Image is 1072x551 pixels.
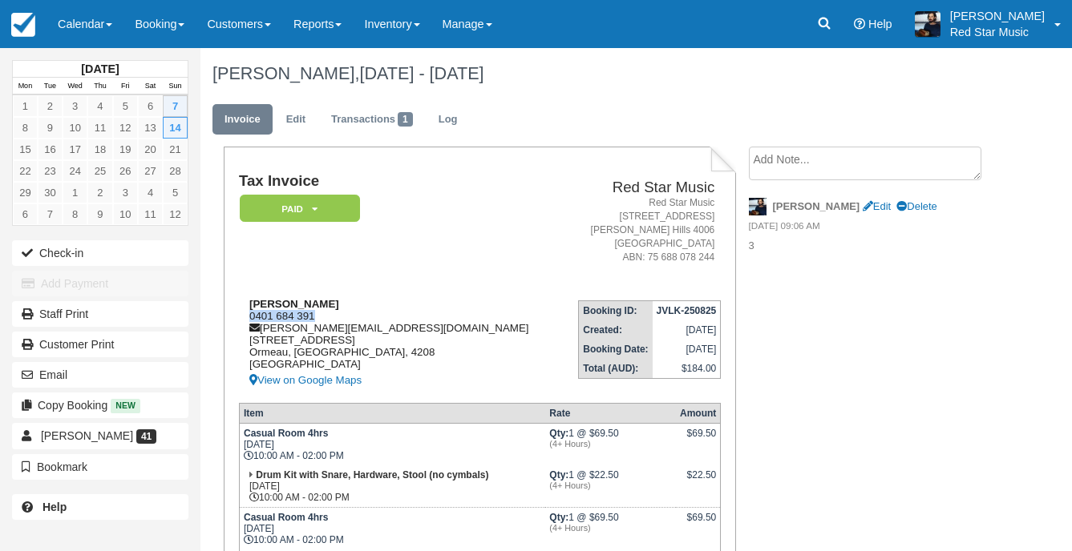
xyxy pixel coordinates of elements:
[63,139,87,160] a: 17
[249,370,562,390] a: View on Google Maps
[63,203,87,225] a: 8
[87,160,112,182] a: 25
[38,182,63,203] a: 30
[427,104,470,135] a: Log
[12,362,188,388] button: Email
[38,95,63,117] a: 2
[240,195,360,223] em: Paid
[239,465,545,508] td: [DATE] 10:00 AM - 02:00 PM
[256,469,488,481] strong: Drum Kit with Snare, Hardware, Stool (no cymbals)
[87,139,112,160] a: 18
[244,512,328,523] strong: Casual Room 4hrs
[38,160,63,182] a: 23
[680,428,716,452] div: $69.50
[136,429,156,444] span: 41
[239,298,562,390] div: 0401 684 391 [PERSON_NAME][EMAIL_ADDRESS][DOMAIN_NAME] [STREET_ADDRESS] Ormeau, [GEOGRAPHIC_DATA]...
[81,62,119,75] strong: [DATE]
[12,454,188,480] button: Bookmark
[12,494,188,520] a: Help
[12,301,188,327] a: Staff Print
[12,240,188,266] button: Check-in
[680,512,716,536] div: $69.50
[749,239,993,254] p: 3
[42,501,67,513] b: Help
[138,160,163,182] a: 27
[568,179,714,196] h2: Red Star Music
[249,298,339,310] strong: [PERSON_NAME]
[163,203,188,225] a: 12
[163,160,188,182] a: 28
[38,139,63,160] a: 16
[568,196,714,265] address: Red Star Music [STREET_ADDRESS] [PERSON_NAME] Hills 4006 [GEOGRAPHIC_DATA] ABN: 75 688 078 244
[676,403,721,423] th: Amount
[13,117,38,139] a: 8
[653,320,721,340] td: [DATE]
[13,160,38,182] a: 22
[359,63,483,83] span: [DATE] - [DATE]
[863,200,891,212] a: Edit
[950,24,1045,40] p: Red Star Music
[87,117,112,139] a: 11
[579,359,653,379] th: Total (AUD):
[549,512,568,523] strong: Qty
[163,139,188,160] a: 21
[653,340,721,359] td: [DATE]
[63,160,87,182] a: 24
[163,182,188,203] a: 5
[653,359,721,379] td: $184.00
[38,117,63,139] a: 9
[138,78,163,95] th: Sat
[138,182,163,203] a: 4
[244,428,328,439] strong: Casual Room 4hrs
[680,469,716,493] div: $22.50
[545,403,676,423] th: Rate
[549,481,672,490] em: (4+ Hours)
[63,95,87,117] a: 3
[113,117,138,139] a: 12
[113,95,138,117] a: 5
[657,305,717,316] strong: JVLK-250825
[12,332,188,357] a: Customer Print
[13,139,38,160] a: 15
[549,439,672,448] em: (4+ Hours)
[749,219,993,237] em: [DATE] 09:06 AM
[398,112,413,127] span: 1
[579,300,653,320] th: Booking ID:
[111,399,140,412] span: New
[950,8,1045,24] p: [PERSON_NAME]
[13,78,38,95] th: Mon
[239,194,354,223] a: Paid
[12,423,188,448] a: [PERSON_NAME] 41
[113,78,138,95] th: Fri
[549,469,568,481] strong: Qty
[38,203,63,225] a: 7
[138,203,163,225] a: 11
[868,18,892,30] span: Help
[239,403,545,423] th: Item
[138,139,163,160] a: 20
[773,200,860,212] strong: [PERSON_NAME]
[11,13,35,37] img: checkfront-main-nav-mini-logo.png
[545,507,676,549] td: 1 @ $69.50
[319,104,425,135] a: Transactions1
[579,340,653,359] th: Booking Date:
[13,182,38,203] a: 29
[63,182,87,203] a: 1
[549,428,568,439] strong: Qty
[163,117,188,139] a: 14
[915,11,941,37] img: A1
[38,78,63,95] th: Tue
[41,429,133,442] span: [PERSON_NAME]
[212,64,993,83] h1: [PERSON_NAME],
[87,78,112,95] th: Thu
[87,182,112,203] a: 2
[13,203,38,225] a: 6
[545,423,676,465] td: 1 @ $69.50
[12,271,188,296] button: Add Payment
[138,117,163,139] a: 13
[896,200,936,212] a: Delete
[87,95,112,117] a: 4
[13,95,38,117] a: 1
[113,203,138,225] a: 10
[545,465,676,508] td: 1 @ $22.50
